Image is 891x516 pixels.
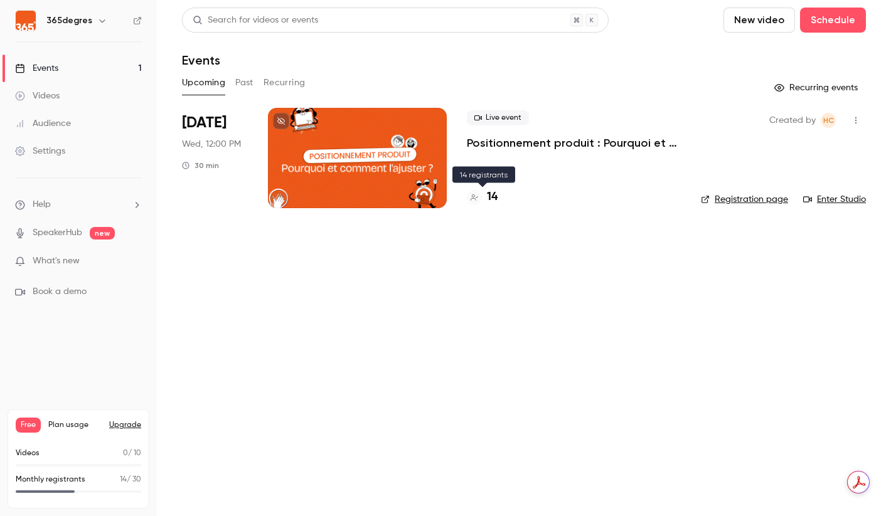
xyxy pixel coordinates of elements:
span: [DATE] [182,113,227,133]
h4: 14 [487,189,498,206]
span: Wed, 12:00 PM [182,138,241,150]
div: Events [15,62,58,75]
span: Hélène CHOMIENNE [821,113,836,128]
button: Recurring [264,73,306,93]
div: Audience [15,117,71,130]
button: Schedule [800,8,866,33]
span: Created by [769,113,816,128]
span: 0 [123,450,128,457]
span: 14 [120,476,127,483]
button: Recurring events [769,78,866,98]
p: / 30 [120,474,141,485]
span: Help [33,198,51,211]
p: Monthly registrants [16,474,85,485]
p: Videos [16,448,40,459]
a: 14 [467,189,498,206]
span: Plan usage [48,420,102,430]
div: Aug 27 Wed, 12:00 PM (Europe/Paris) [182,108,248,208]
span: What's new [33,255,80,268]
a: Positionnement produit : Pourquoi et comment l'ajuster ? [467,135,681,150]
li: help-dropdown-opener [15,198,142,211]
button: Upgrade [109,420,141,430]
button: Past [235,73,253,93]
div: 30 min [182,161,219,171]
div: Search for videos or events [193,14,318,27]
span: HC [823,113,834,128]
a: SpeakerHub [33,226,82,240]
span: new [90,227,115,240]
h1: Events [182,53,220,68]
span: Live event [467,110,529,125]
a: Enter Studio [803,193,866,206]
span: Book a demo [33,285,87,298]
img: 365degres [16,11,36,31]
button: Upcoming [182,73,225,93]
h6: 365degres [46,14,92,27]
div: Videos [15,90,60,102]
p: / 10 [123,448,141,459]
button: New video [723,8,795,33]
a: Registration page [701,193,788,206]
span: Free [16,418,41,433]
div: Settings [15,145,65,157]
